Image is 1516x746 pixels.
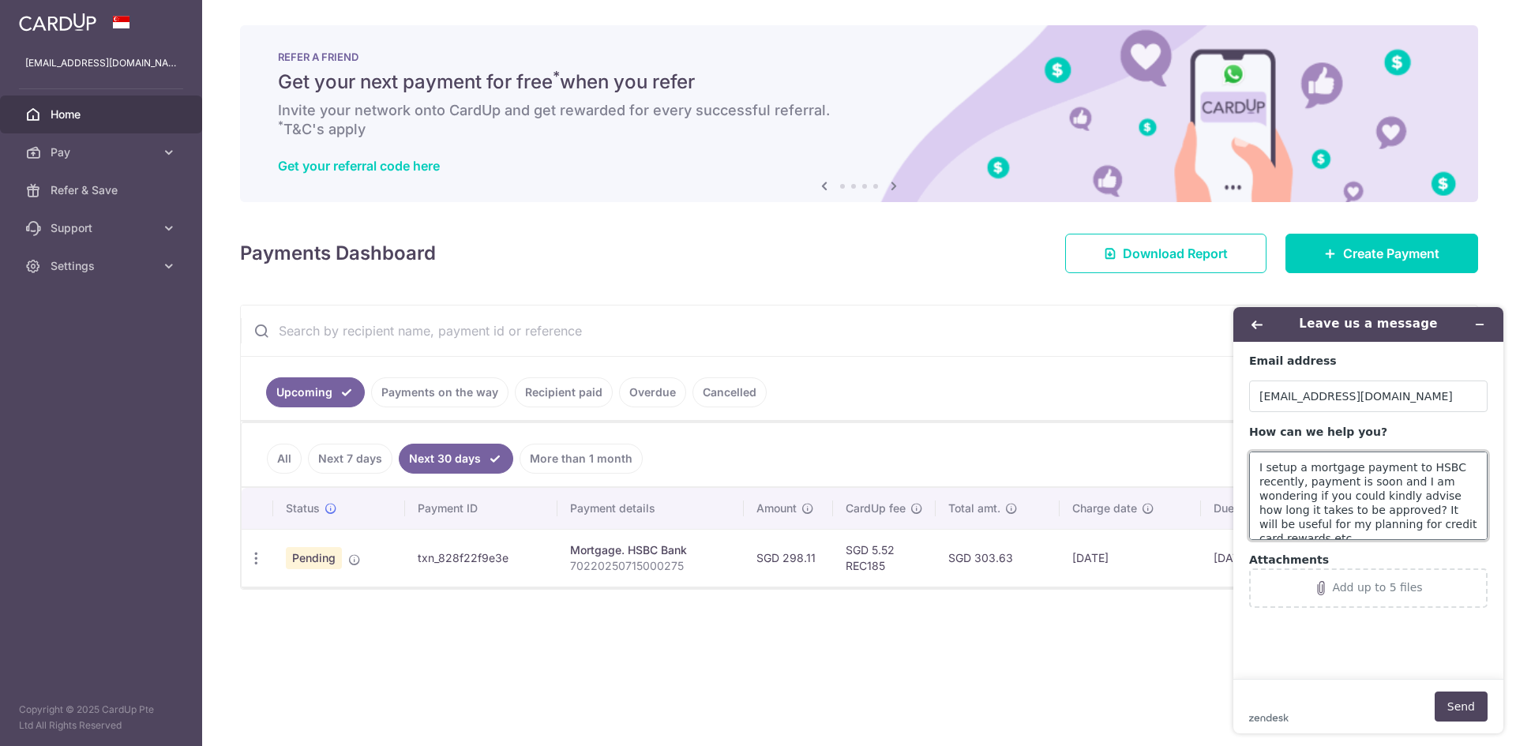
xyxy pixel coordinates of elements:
th: Payment details [557,488,744,529]
p: [EMAIL_ADDRESS][DOMAIN_NAME] [25,55,177,71]
a: Next 7 days [308,444,392,474]
p: REFER A FRIEND [278,51,1440,63]
img: RAF banner [240,25,1478,202]
span: Create Payment [1343,244,1439,263]
span: Pending [286,547,342,569]
td: [DATE] [1201,529,1319,587]
input: Search by recipient name, payment id or reference [241,306,1439,356]
p: 70220250715000275 [570,558,731,574]
span: Pay [51,144,155,160]
span: Download Report [1123,244,1228,263]
span: Help [36,11,68,25]
img: CardUp [19,13,96,32]
iframe: Find more information here [1221,294,1516,746]
span: Charge date [1072,500,1137,516]
span: Refer & Save [51,182,155,198]
a: All [267,444,302,474]
a: Payments on the way [371,377,508,407]
a: Recipient paid [515,377,613,407]
span: Due date [1214,500,1261,516]
a: More than 1 month [520,444,643,474]
span: Home [51,107,155,122]
span: Total amt. [948,500,1000,516]
a: Create Payment [1285,234,1478,273]
td: SGD 303.63 [936,529,1060,587]
span: Support [51,220,155,236]
span: Status [286,500,320,516]
a: Overdue [619,377,686,407]
td: SGD 298.11 [744,529,833,587]
a: Cancelled [692,377,767,407]
h5: Get your next payment for free when you refer [278,69,1440,95]
span: CardUp fee [846,500,906,516]
a: Get your referral code here [278,158,440,174]
span: Amount [756,500,797,516]
span: Settings [51,258,155,274]
h4: Payments Dashboard [240,239,436,268]
td: SGD 5.52 REC185 [833,529,936,587]
a: Upcoming [266,377,365,407]
td: txn_828f22f9e3e [405,529,557,587]
div: Mortgage. HSBC Bank [570,542,731,558]
th: Payment ID [405,488,557,529]
td: [DATE] [1060,529,1201,587]
a: Next 30 days [399,444,513,474]
a: Download Report [1065,234,1266,273]
h6: Invite your network onto CardUp and get rewarded for every successful referral. T&C's apply [278,101,1440,139]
